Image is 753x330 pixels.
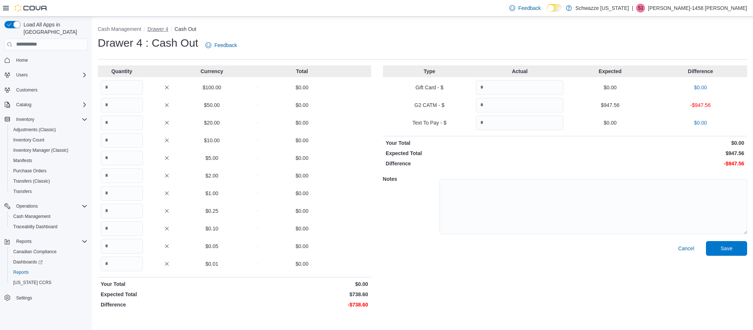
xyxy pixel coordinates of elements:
p: Difference [386,160,564,167]
input: Quantity [476,80,563,95]
p: $0.25 [191,207,233,215]
p: $738.60 [236,291,368,298]
p: $0.00 [236,280,368,288]
p: $0.00 [566,119,654,126]
button: Cash Management [7,211,90,222]
span: Settings [16,295,32,301]
span: Washington CCRS [10,278,87,287]
p: $10.00 [191,137,233,144]
p: $0.00 [281,207,323,215]
button: Transfers (Classic) [7,176,90,186]
span: [US_STATE] CCRS [13,280,51,286]
a: Inventory Manager (Classic) [10,146,71,155]
span: S1 [638,4,643,12]
input: Quantity [101,257,143,271]
p: Your Total [386,139,564,147]
button: Cancel [675,241,697,256]
button: Inventory [13,115,37,124]
span: Manifests [13,158,32,164]
p: Expected [566,68,654,75]
button: Catalog [13,100,34,109]
span: Cash Management [10,212,87,221]
span: Dashboards [13,259,43,265]
span: Reports [10,268,87,277]
input: Quantity [101,133,143,148]
a: Dashboards [7,257,90,267]
p: $0.05 [191,243,233,250]
p: $2.00 [191,172,233,179]
span: Transfers [10,187,87,196]
input: Quantity [101,151,143,165]
p: -$947.56 [657,101,744,109]
span: Catalog [13,100,87,109]
p: $0.00 [281,84,323,91]
button: Cash Out [175,26,196,32]
span: Reports [16,238,32,244]
button: Canadian Compliance [7,247,90,257]
p: $947.56 [566,150,744,157]
p: Total [281,68,323,75]
p: $0.00 [281,101,323,109]
span: Transfers (Classic) [10,177,87,186]
input: Quantity [101,168,143,183]
span: Customers [16,87,37,93]
span: Users [13,71,87,79]
span: Catalog [16,102,31,108]
p: Currency [191,68,233,75]
p: $0.00 [281,243,323,250]
span: Feedback [214,42,237,49]
span: Cancel [678,245,694,252]
input: Quantity [101,186,143,201]
span: Transfers [13,189,32,194]
input: Quantity [101,80,143,95]
a: Settings [13,294,35,302]
span: Settings [13,293,87,302]
a: [US_STATE] CCRS [10,278,54,287]
p: Expected Total [101,291,233,298]
button: Settings [1,292,90,303]
button: Users [13,71,31,79]
p: $0.00 [281,119,323,126]
button: Purchase Orders [7,166,90,176]
a: Feedback [506,1,544,15]
p: Expected Total [386,150,564,157]
span: Traceabilty Dashboard [13,224,57,230]
p: $0.00 [657,84,744,91]
button: Catalog [1,100,90,110]
input: Quantity [101,204,143,218]
p: $1.00 [191,190,233,197]
p: $0.00 [281,190,323,197]
p: [PERSON_NAME]-1458 [PERSON_NAME] [648,4,747,12]
span: Feedback [518,4,541,12]
button: Reports [13,237,35,246]
button: Inventory Count [7,135,90,145]
a: Cash Management [10,212,53,221]
button: Customers [1,85,90,95]
span: Purchase Orders [10,166,87,175]
span: Inventory [16,116,34,122]
a: Transfers [10,187,35,196]
span: Purchase Orders [13,168,47,174]
p: $0.00 [657,119,744,126]
span: Traceabilty Dashboard [10,222,87,231]
a: Dashboards [10,258,46,266]
a: Adjustments (Classic) [10,125,59,134]
p: $5.00 [191,154,233,162]
a: Transfers (Classic) [10,177,53,186]
p: $0.00 [281,172,323,179]
p: $50.00 [191,101,233,109]
button: [US_STATE] CCRS [7,277,90,288]
button: Manifests [7,155,90,166]
input: Quantity [101,115,143,130]
button: Transfers [7,186,90,197]
button: Home [1,55,90,65]
p: Type [386,68,473,75]
input: Quantity [476,98,563,112]
button: Inventory Manager (Classic) [7,145,90,155]
span: Home [16,57,28,63]
span: Canadian Compliance [13,249,57,255]
a: Purchase Orders [10,166,50,175]
p: $0.00 [281,260,323,268]
span: Users [16,72,28,78]
p: $0.10 [191,225,233,232]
